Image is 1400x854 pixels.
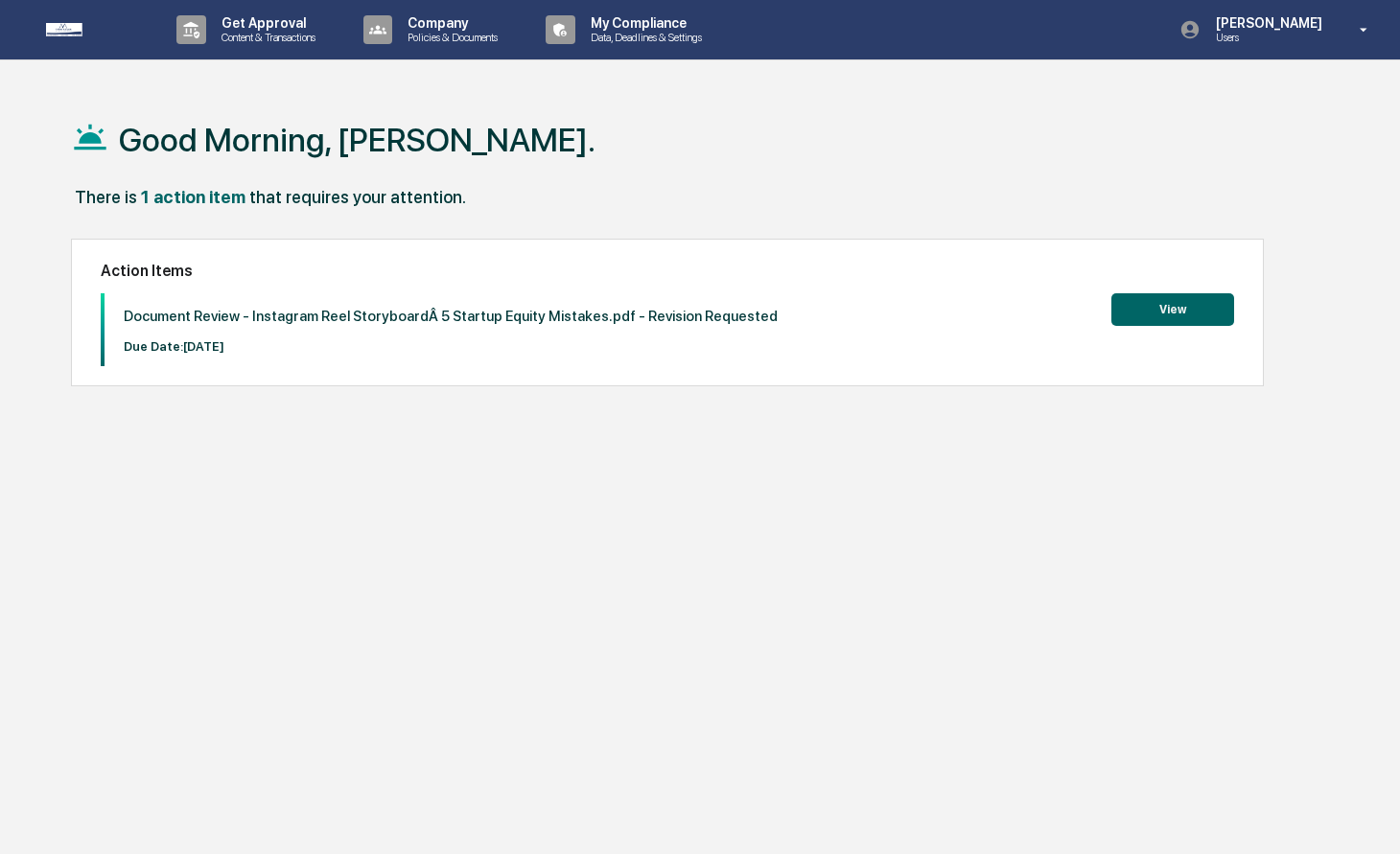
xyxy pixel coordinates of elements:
p: Company [392,15,507,31]
p: Data, Deadlines & Settings [575,31,712,44]
h1: Good Morning, [PERSON_NAME]. [119,121,595,159]
p: Content & Transactions [206,31,325,44]
button: View [1111,293,1234,326]
p: Users [1201,31,1332,44]
img: logo [46,23,138,36]
p: My Compliance [575,15,712,31]
div: There is [75,187,137,207]
p: Policies & Documents [392,31,507,44]
div: 1 action item [141,187,245,207]
h2: Action Items [101,262,1235,280]
a: View [1111,299,1234,317]
p: Due Date: [DATE] [124,339,778,354]
p: [PERSON_NAME] [1201,15,1332,31]
div: that requires your attention. [249,187,466,207]
p: Get Approval [206,15,325,31]
p: Document Review - Instagram Reel StoryboardÂ 5 Startup Equity Mistakes.pdf - Revision Requested [124,308,778,325]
